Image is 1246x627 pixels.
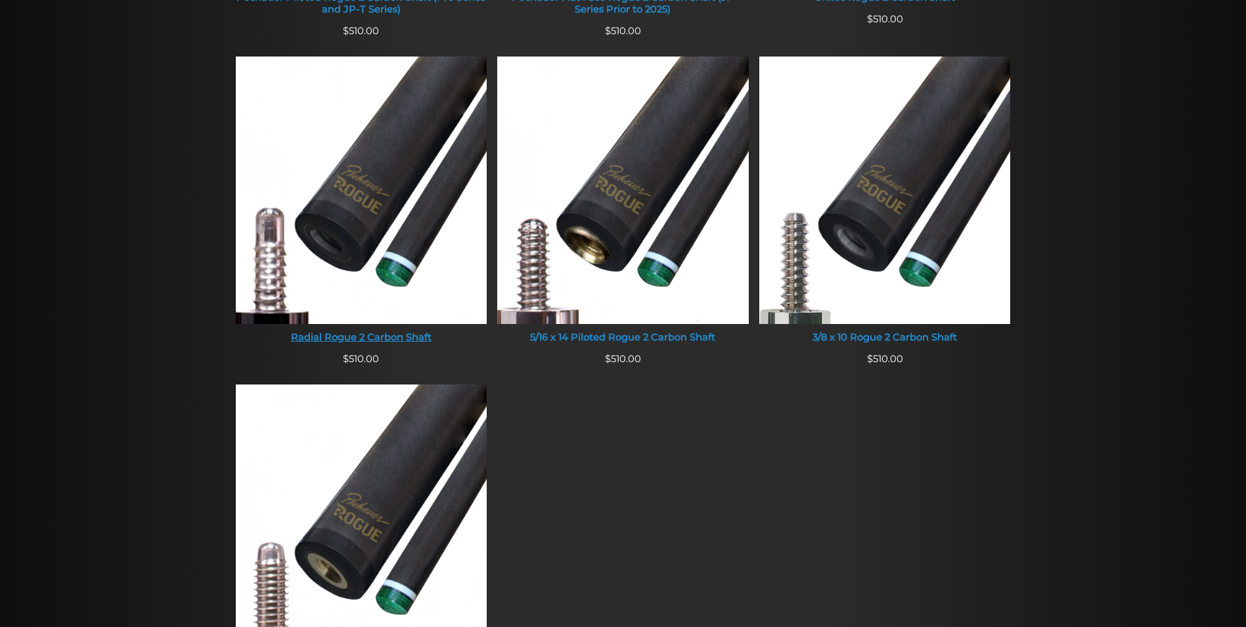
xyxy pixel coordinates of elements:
[497,57,749,324] img: 5/16 x 14 Piloted Rogue 2 Carbon Shaft
[236,332,487,344] div: Radial Rogue 2 Carbon Shaft
[497,57,749,352] a: 5/16 x 14 Piloted Rogue 2 Carbon Shaft 5/16 x 14 Piloted Rogue 2 Carbon Shaft
[605,25,641,37] span: 510.00
[343,25,379,37] span: 510.00
[343,25,349,37] span: $
[343,353,379,365] span: 510.00
[605,353,641,365] span: 510.00
[236,57,487,324] img: Radial Rogue 2 Carbon Shaft
[236,57,487,352] a: Radial Rogue 2 Carbon Shaft Radial Rogue 2 Carbon Shaft
[605,25,611,37] span: $
[867,353,903,365] span: 510.00
[605,353,611,365] span: $
[759,57,1011,324] img: 3/8 x 10 Rogue 2 Carbon Shaft
[867,353,873,365] span: $
[867,13,903,25] span: 510.00
[867,13,873,25] span: $
[759,57,1011,352] a: 3/8 x 10 Rogue 2 Carbon Shaft 3/8 x 10 Rogue 2 Carbon Shaft
[343,353,349,365] span: $
[759,332,1011,344] div: 3/8 x 10 Rogue 2 Carbon Shaft
[497,332,749,344] div: 5/16 x 14 Piloted Rogue 2 Carbon Shaft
